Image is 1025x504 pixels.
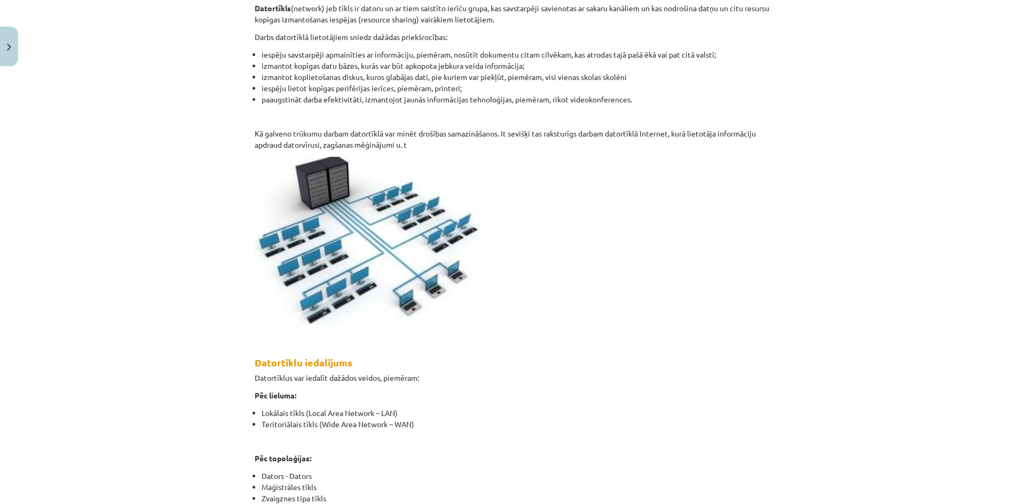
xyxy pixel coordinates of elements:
[255,3,291,13] strong: Datortīkls
[262,493,770,504] li: Zvaigznes tipa tīkls
[255,453,311,463] strong: Pēc topoloģijas:
[262,71,770,83] li: izmantot koplietošanas diskus, kuros glabājas dati, pie kuriem var piekļūt, piemēram, visi vienas...
[255,3,770,25] p: (network) jeb tīkls ir datoru un ar tiem saistīto ierīču grupa, kas savstarpēji savienotas ar sak...
[262,419,770,430] li: Teritoriālais tīkls (Wide Area Network – WAN)
[262,83,770,94] li: iespēju lietot kopīgas perifērijas ierīces, piemēram, printeri;
[262,470,770,482] li: Dators - Dators
[255,31,770,43] p: Darbs datortīklā lietotājiem sniedz dažādas priekšrocības:
[262,60,770,71] li: izmantot kopīgas datu bāzes, kurās var būt apkopota jebkura veida informācija;
[262,49,770,60] li: iespēju savstarpēji apmainīties ar informāciju, piemēram, nosūtīt dokumentu citam cilvēkam, kas a...
[262,94,770,105] li: paaugstināt darba efektivitāti, izmantojot jaunās informācijas tehnoloģijas, piemēram, rīkot vide...
[7,44,11,51] img: icon-close-lesson-0947bae3869378f0d4975bcd49f059093ad1ed9edebbc8119c70593378902aed.svg
[255,390,296,400] strong: Pēc lieluma:
[262,482,770,493] li: Maģistrāles tīkls
[255,356,352,369] strong: Datortīklu iedalījums
[255,128,770,150] p: Kā galveno trūkumu darbam datortīklā var minēt drošības samazināšanos. It sevišķi tas raksturīgs ...
[255,372,770,383] p: Datortīklus var iedalīt dažādos veidos, piemēram:
[262,407,770,419] li: Lokālais tīkls (Local Area Network – LAN)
